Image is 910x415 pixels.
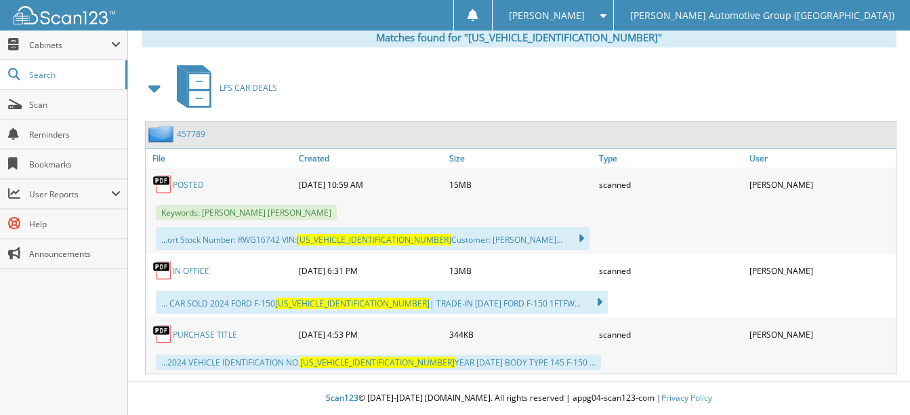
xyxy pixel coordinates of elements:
span: Help [29,218,121,230]
img: PDF.png [152,260,173,281]
img: PDF.png [152,174,173,195]
span: Reminders [29,129,121,140]
a: File [146,149,295,167]
div: Matches found for "[US_VEHICLE_IDENTIFICATION_NUMBER]" [142,27,896,47]
span: [US_VEHICLE_IDENTIFICATION_NUMBER] [275,298,430,309]
span: [US_VEHICLE_IDENTIFICATION_NUMBER] [300,357,455,368]
div: 13MB [446,257,596,284]
div: [PERSON_NAME] [746,321,896,348]
span: LFS CAR DEALS [220,82,277,94]
span: Bookmarks [29,159,121,170]
div: [DATE] 4:53 PM [295,321,445,348]
a: Privacy Policy [661,392,712,403]
div: [PERSON_NAME] [746,257,896,284]
span: Search [29,69,119,81]
img: scan123-logo-white.svg [14,6,115,24]
div: ...2024 VEHICLE IDENTIFICATION NO. YEAR [DATE] BODY TYPE 145 F-150 ... [156,355,601,370]
span: Cabinets [29,39,111,51]
a: LFS CAR DEALS [169,61,277,115]
span: Scan123 [326,392,358,403]
span: Scan [29,99,121,111]
div: scanned [596,321,745,348]
div: [PERSON_NAME] [746,171,896,198]
a: IN OFFICE [173,265,209,277]
div: ... CAR SOLD 2024 FORD F-150 | TRADE-IN [DATE] FORD F-150 1FTFW... [156,291,608,314]
span: [PERSON_NAME] [509,12,585,20]
div: 344KB [446,321,596,348]
img: PDF.png [152,324,173,344]
div: ...ort Stock Number: RWG16742 VIN: Customer: [PERSON_NAME]... [156,227,590,250]
div: scanned [596,171,745,198]
a: Created [295,149,445,167]
img: folder2.png [148,125,177,142]
span: User Reports [29,189,111,200]
span: [PERSON_NAME] Automotive Group ([GEOGRAPHIC_DATA]) [630,12,894,20]
span: Keywords: [PERSON_NAME] [PERSON_NAME] [156,205,337,220]
iframe: Chat Widget [842,350,910,415]
a: POSTED [173,179,204,191]
a: Size [446,149,596,167]
div: scanned [596,257,745,284]
div: [DATE] 6:31 PM [295,257,445,284]
a: 457789 [177,128,205,140]
div: © [DATE]-[DATE] [DOMAIN_NAME]. All rights reserved | appg04-scan123-com | [128,382,910,415]
div: [DATE] 10:59 AM [295,171,445,198]
a: PURCHASE TITLE [173,329,237,340]
a: Type [596,149,745,167]
span: Announcements [29,248,121,260]
div: 15MB [446,171,596,198]
a: User [746,149,896,167]
span: [US_VEHICLE_IDENTIFICATION_NUMBER] [297,234,451,245]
